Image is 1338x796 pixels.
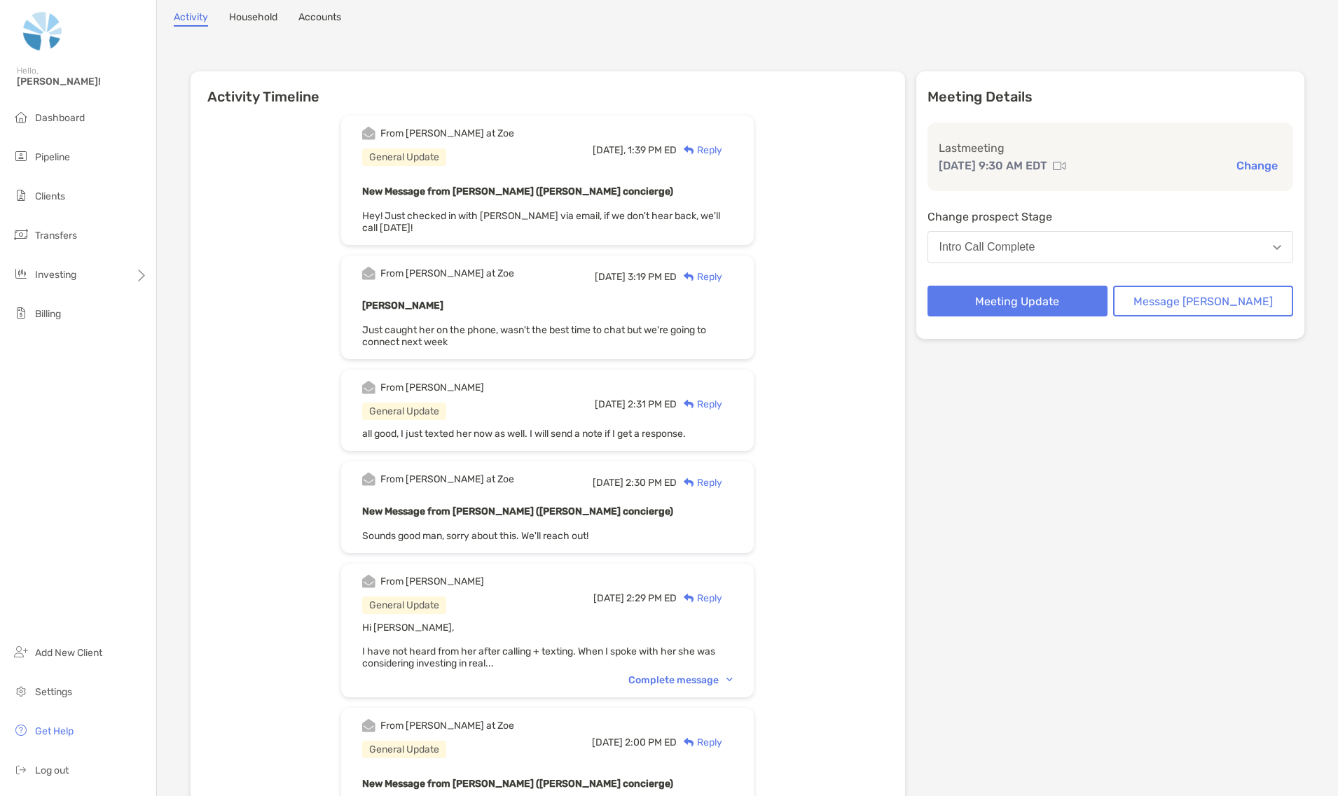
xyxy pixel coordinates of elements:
button: Meeting Update [927,286,1108,316]
b: [PERSON_NAME] [362,300,443,312]
div: Reply [677,735,722,750]
a: Activity [174,11,208,27]
img: Reply icon [684,738,694,747]
img: settings icon [13,683,29,699]
span: Billing [35,308,61,320]
button: Intro Call Complete [927,231,1294,263]
img: logout icon [13,761,29,778]
div: General Update [362,148,446,166]
p: Change prospect Stage [927,208,1294,225]
span: [DATE] [592,736,623,748]
img: Reply icon [684,594,694,603]
span: 3:19 PM ED [628,271,677,283]
img: Reply icon [684,478,694,487]
span: [DATE] [595,398,626,410]
div: Reply [677,270,722,284]
div: General Update [362,741,446,758]
div: General Update [362,403,446,420]
div: From [PERSON_NAME] at Zoe [380,127,514,139]
div: From [PERSON_NAME] at Zoe [380,720,514,732]
div: Complete message [628,674,733,686]
span: Dashboard [35,112,85,124]
div: Reply [677,143,722,158]
span: Get Help [35,725,74,737]
img: billing icon [13,305,29,321]
h6: Activity Timeline [191,71,905,105]
img: Event icon [362,575,375,588]
span: 2:30 PM ED [626,477,677,489]
span: 1:39 PM ED [628,144,677,156]
span: [PERSON_NAME]! [17,76,148,88]
img: investing icon [13,265,29,282]
span: 2:31 PM ED [628,398,677,410]
div: From [PERSON_NAME] at Zoe [380,473,514,485]
img: Event icon [362,127,375,140]
div: General Update [362,596,446,614]
img: Open dropdown arrow [1273,245,1281,250]
p: Last meeting [939,139,1283,157]
img: transfers icon [13,226,29,243]
b: New Message from [PERSON_NAME] ([PERSON_NAME] concierge) [362,778,673,790]
span: [DATE] [593,592,624,604]
img: pipeline icon [13,148,29,165]
button: Message [PERSON_NAME] [1113,286,1293,316]
span: Pipeline [35,151,70,163]
img: add_new_client icon [13,643,29,660]
img: Zoe Logo [17,6,69,56]
div: Reply [677,397,722,412]
span: Log out [35,764,69,776]
span: [DATE], [593,144,626,156]
span: Just caught her on the phone, wasn't the best time to chat but we're going to connect next week [362,324,706,348]
span: Clients [35,190,65,202]
span: all good, I just texted her now as well. I will send a note if I get a response. [362,428,686,440]
span: 2:00 PM ED [625,736,677,748]
img: Event icon [362,473,375,486]
img: get-help icon [13,722,29,739]
span: Sounds good man, sorry about this. We'll reach out! [362,530,588,542]
img: Event icon [362,719,375,732]
img: Reply icon [684,400,694,409]
button: Change [1232,158,1282,173]
b: New Message from [PERSON_NAME] ([PERSON_NAME] concierge) [362,505,673,517]
div: From [PERSON_NAME] at Zoe [380,267,514,279]
span: Transfers [35,230,77,242]
img: communication type [1053,160,1065,172]
img: Event icon [362,381,375,394]
img: Chevron icon [726,678,733,682]
div: Intro Call Complete [939,241,1035,253]
span: Settings [35,686,72,698]
span: Add New Client [35,647,102,659]
img: Reply icon [684,272,694,281]
img: Event icon [362,267,375,280]
span: Hi [PERSON_NAME], I have not heard from her after calling + texting. When I spoke with her she wa... [362,622,715,669]
span: [DATE] [595,271,626,283]
span: Investing [35,269,76,281]
b: New Message from [PERSON_NAME] ([PERSON_NAME] concierge) [362,186,673,197]
a: Accounts [298,11,341,27]
span: [DATE] [593,477,623,489]
div: Reply [677,591,722,606]
p: Meeting Details [927,88,1294,106]
img: dashboard icon [13,109,29,125]
img: clients icon [13,187,29,204]
div: Reply [677,475,722,490]
div: From [PERSON_NAME] [380,575,484,587]
div: From [PERSON_NAME] [380,382,484,393]
span: Hey! Just checked in with [PERSON_NAME] via email, if we don't hear back, we'll call [DATE]! [362,210,720,234]
a: Household [229,11,277,27]
img: Reply icon [684,146,694,155]
span: 2:29 PM ED [626,592,677,604]
p: [DATE] 9:30 AM EDT [939,157,1047,174]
